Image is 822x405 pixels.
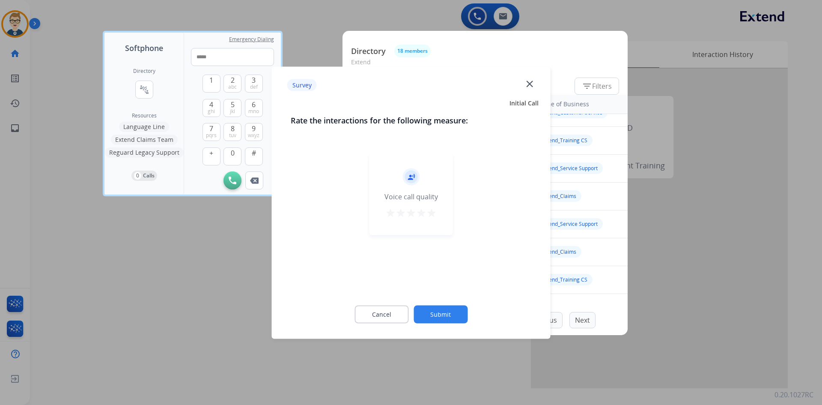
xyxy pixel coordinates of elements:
[223,99,241,117] button: 5jkl
[426,207,437,218] mat-icon: star
[582,81,592,91] mat-icon: filter_list
[252,123,256,134] span: 9
[209,75,213,85] span: 1
[774,390,813,400] p: 0.20.1027RC
[394,45,431,57] button: 18 members
[231,123,235,134] span: 8
[231,75,235,85] span: 2
[250,177,259,184] img: call-button
[229,132,236,139] span: tuv
[209,99,213,110] span: 4
[416,207,426,218] mat-icon: star
[223,123,241,141] button: 8tuv
[406,207,416,218] mat-icon: star
[245,75,263,93] button: 3def
[248,108,259,115] span: mno
[131,171,157,181] button: 0Calls
[245,99,263,117] button: 6mno
[133,68,155,75] h2: Directory
[536,246,581,258] div: Extend_Claims
[229,177,236,184] img: call-button
[536,162,603,174] div: Extend_Service Support
[538,96,623,113] th: Line of Business
[351,57,619,73] p: Extend
[536,190,581,202] div: Extend_Claims
[203,99,220,117] button: 4ghi
[230,108,235,115] span: jkl
[208,108,215,115] span: ghi
[407,173,415,180] mat-icon: record_voice_over
[252,148,256,158] span: #
[134,172,141,180] p: 0
[524,78,535,89] mat-icon: close
[206,132,217,139] span: pqrs
[351,45,386,57] p: Directory
[203,147,220,165] button: +
[245,123,263,141] button: 9wxyz
[536,135,593,146] div: Extend_Training CS
[132,112,157,119] span: Resources
[143,172,155,180] p: Calls
[229,36,274,43] span: Emergency Dialing
[414,305,468,323] button: Submit
[582,81,612,91] span: Filters
[228,84,237,90] span: abc
[203,123,220,141] button: 7pqrs
[575,78,619,95] button: Filters
[250,84,258,90] span: def
[223,147,241,165] button: 0
[209,123,213,134] span: 7
[245,147,263,165] button: #
[125,42,163,54] span: Softphone
[291,114,532,126] h3: Rate the interactions for the following measure:
[209,148,213,158] span: +
[231,148,235,158] span: 0
[119,122,169,132] button: Language Line
[252,99,256,110] span: 6
[509,99,539,107] span: Initial Call
[354,305,408,323] button: Cancel
[231,99,235,110] span: 5
[203,75,220,93] button: 1
[396,207,406,218] mat-icon: star
[384,191,438,201] div: Voice call quality
[536,218,603,230] div: Extend_Service Support
[248,132,259,139] span: wxyz
[287,79,317,91] p: Survey
[536,274,593,285] div: Extend_Training CS
[139,84,149,95] mat-icon: connect_without_contact
[385,207,396,218] mat-icon: star
[252,75,256,85] span: 3
[223,75,241,93] button: 2abc
[105,147,184,158] button: Reguard Legacy Support
[111,135,178,145] button: Extend Claims Team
